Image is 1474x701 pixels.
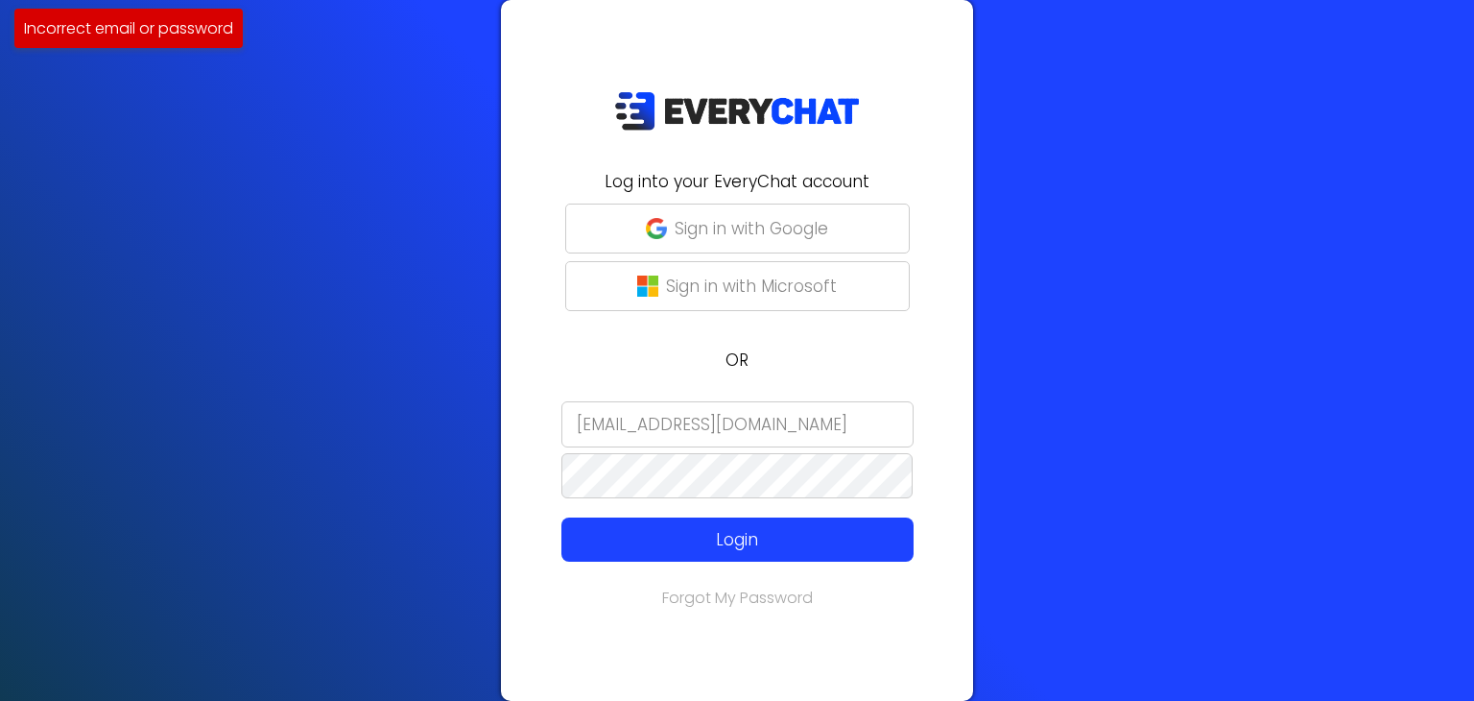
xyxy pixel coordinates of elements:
p: Incorrect email or password [24,16,233,40]
img: google-g.png [646,218,667,239]
h2: Log into your EveryChat account [512,169,962,194]
button: Login [561,518,914,562]
p: Login [597,527,878,552]
p: Sign in with Microsoft [666,274,837,299]
button: Sign in with Google [565,204,910,254]
button: Sign in with Microsoft [565,261,910,311]
a: Forgot My Password [662,587,813,609]
p: OR [512,348,962,373]
p: Sign in with Google [675,216,828,241]
img: EveryChat_logo_dark.png [614,91,860,131]
input: Email [561,401,914,447]
img: microsoft-logo.png [637,276,658,297]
